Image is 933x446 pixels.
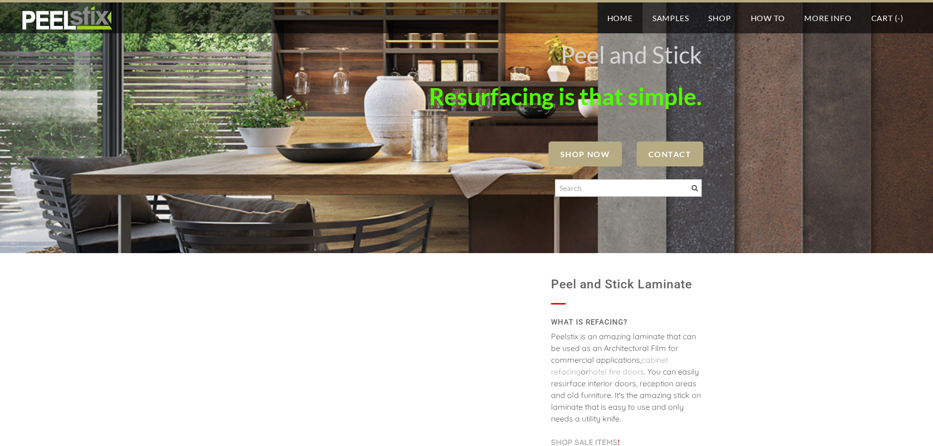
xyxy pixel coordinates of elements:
a: Contact [637,141,703,166]
a: Home [598,2,643,33]
a: cabinet refacing [551,355,668,376]
a: Samples [643,2,699,33]
a: Cart (-) [861,2,913,33]
a: hotel fire doors [589,367,644,376]
a: More Info [794,2,861,33]
img: REFACE SUPPLIES [20,6,114,30]
font: Resurfacing is that simple. [429,82,702,110]
font: Peel and Stick ​ [561,41,702,69]
h1: Peel and Stick Laminate [551,273,702,296]
span: Search [692,185,698,191]
a: SHOP NOW [549,141,622,166]
span: - [897,13,901,23]
h2: WHAT IS REFACING? [551,314,702,330]
input: Search [555,179,702,197]
a: How To [741,2,795,33]
a: Shop [698,2,741,33]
